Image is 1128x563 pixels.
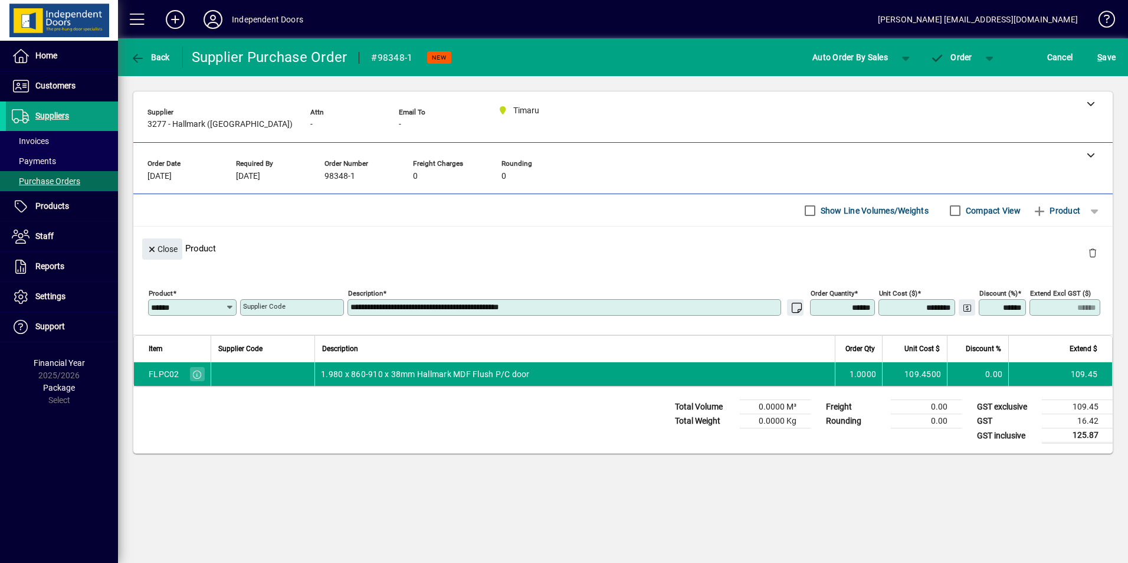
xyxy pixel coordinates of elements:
span: Cancel [1047,48,1073,67]
td: 1.0000 [835,362,882,386]
span: 0 [413,172,418,181]
span: 0 [501,172,506,181]
button: Change Price Levels [959,299,975,316]
span: Products [35,201,69,211]
a: Support [6,312,118,342]
span: Settings [35,292,65,301]
mat-label: Order Quantity [811,289,854,297]
span: Suppliers [35,111,69,120]
mat-label: Product [149,289,173,297]
mat-label: Discount (%) [979,289,1018,297]
button: Close [142,238,182,260]
a: Home [6,41,118,71]
mat-label: Extend excl GST ($) [1030,289,1091,297]
td: Total Weight [669,414,740,428]
mat-label: Description [348,289,383,297]
span: Staff [35,231,54,241]
td: Total Volume [669,400,740,414]
td: 109.4500 [882,362,947,386]
span: Close [147,240,178,259]
span: Order [930,53,972,62]
label: Show Line Volumes/Weights [818,205,929,217]
td: 16.42 [1042,414,1113,428]
span: Payments [12,156,56,166]
span: Back [130,53,170,62]
td: 109.45 [1042,400,1113,414]
a: Invoices [6,131,118,151]
td: 0.00 [891,400,962,414]
span: - [310,120,313,129]
button: Order [924,47,978,68]
span: Reports [35,261,64,271]
td: 0.00 [947,362,1008,386]
span: Invoices [12,136,49,146]
span: Auto Order By Sales [812,48,888,67]
span: Customers [35,81,76,90]
a: Customers [6,71,118,101]
span: 3277 - Hallmark ([GEOGRAPHIC_DATA]) [147,120,293,129]
span: Home [35,51,57,60]
a: Reports [6,252,118,281]
span: Support [35,322,65,331]
span: Extend $ [1070,342,1097,355]
td: Freight [820,400,891,414]
a: Purchase Orders [6,171,118,191]
button: Back [127,47,173,68]
td: 0.0000 Kg [740,414,811,428]
td: GST exclusive [971,400,1042,414]
span: [DATE] [147,172,172,181]
a: Settings [6,282,118,312]
button: Cancel [1044,47,1076,68]
button: Add [156,9,194,30]
td: 0.00 [891,414,962,428]
app-page-header-button: Delete [1078,247,1107,258]
span: Discount % [966,342,1001,355]
a: Staff [6,222,118,251]
div: FLPC02 [149,368,179,380]
span: Purchase Orders [12,176,80,186]
td: 109.45 [1008,362,1112,386]
app-page-header-button: Close [139,243,185,254]
td: 125.87 [1042,428,1113,443]
span: Order Qty [845,342,875,355]
div: #98348-1 [371,48,412,67]
span: Unit Cost $ [904,342,940,355]
span: ave [1097,48,1116,67]
span: S [1097,53,1102,62]
span: Supplier Code [218,342,263,355]
app-page-header-button: Back [118,47,183,68]
button: Auto Order By Sales [806,47,894,68]
mat-label: Unit Cost ($) [879,289,917,297]
span: - [399,120,401,129]
div: Independent Doors [232,10,303,29]
button: Profile [194,9,232,30]
span: Item [149,342,163,355]
a: Payments [6,151,118,171]
mat-label: Supplier Code [243,302,286,310]
button: Product [1027,200,1086,221]
td: 0.0000 M³ [740,400,811,414]
span: 1.980 x 860-910 x 38mm Hallmark MDF Flush P/C door [321,368,530,380]
span: 98348-1 [324,172,355,181]
div: Supplier Purchase Order [192,48,347,67]
span: NEW [432,54,447,61]
span: Description [322,342,358,355]
span: Product [1032,201,1080,220]
span: [DATE] [236,172,260,181]
label: Compact View [963,205,1021,217]
button: Save [1094,47,1119,68]
td: GST inclusive [971,428,1042,443]
span: Package [43,383,75,392]
div: [PERSON_NAME] [EMAIL_ADDRESS][DOMAIN_NAME] [878,10,1078,29]
a: Products [6,192,118,221]
td: GST [971,414,1042,428]
span: Financial Year [34,358,85,368]
a: Knowledge Base [1090,2,1113,41]
div: Product [133,227,1113,270]
button: Delete [1078,238,1107,267]
td: Rounding [820,414,891,428]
